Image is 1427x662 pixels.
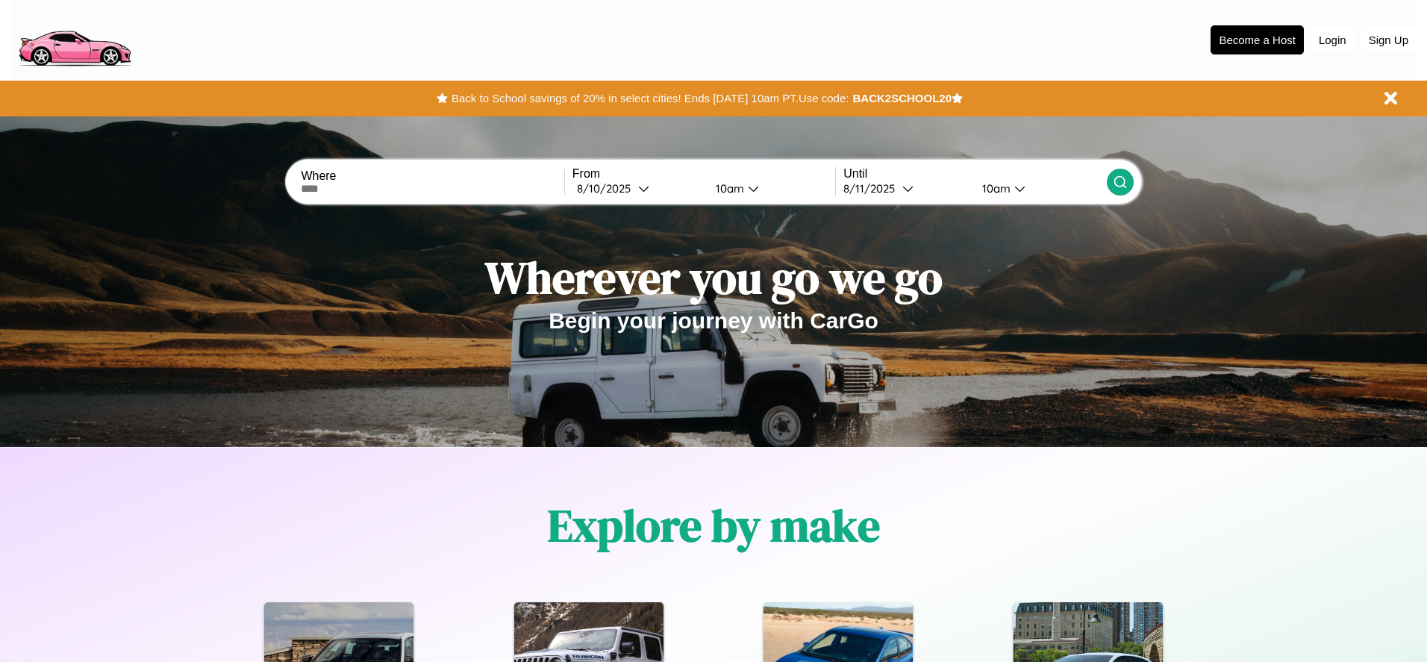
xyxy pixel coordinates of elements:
button: Sign Up [1361,26,1416,54]
label: Where [301,169,563,183]
h1: Explore by make [548,495,880,556]
label: Until [843,167,1106,181]
button: 10am [704,181,835,196]
b: BACK2SCHOOL20 [852,92,952,104]
button: Login [1311,26,1354,54]
div: 8 / 11 / 2025 [843,181,902,196]
label: From [572,167,835,181]
button: 10am [970,181,1106,196]
div: 10am [708,181,748,196]
button: 8/10/2025 [572,181,704,196]
div: 8 / 10 / 2025 [577,181,638,196]
button: Become a Host [1211,25,1304,54]
button: Back to School savings of 20% in select cities! Ends [DATE] 10am PT.Use code: [448,88,852,109]
div: 10am [975,181,1014,196]
img: logo [11,7,137,70]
